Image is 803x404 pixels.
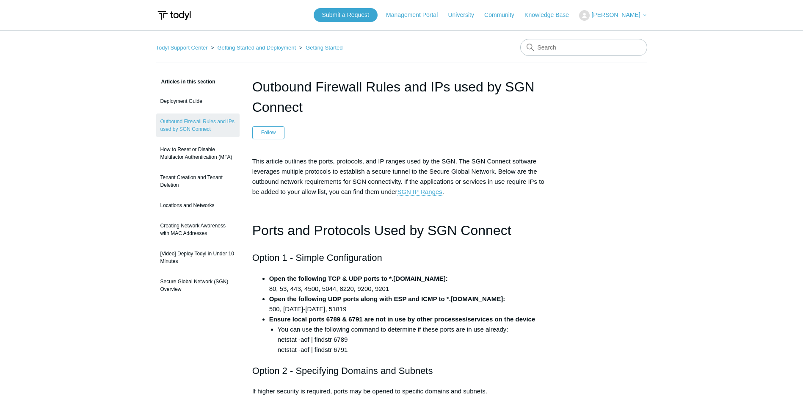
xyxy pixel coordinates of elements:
a: Creating Network Awareness with MAC Addresses [156,218,240,241]
h2: Option 1 - Simple Configuration [252,250,551,265]
strong: Open the following UDP ports along with ESP and ICMP to *.[DOMAIN_NAME]: [269,295,505,302]
li: 80, 53, 443, 4500, 5044, 8220, 9200, 9201 [269,274,551,294]
button: [PERSON_NAME] [579,10,647,21]
a: Locations and Networks [156,197,240,213]
input: Search [520,39,647,56]
span: Articles in this section [156,79,215,85]
a: Knowledge Base [524,11,577,19]
a: Getting Started [306,44,342,51]
button: Follow Article [252,126,285,139]
a: How to Reset or Disable Multifactor Authentication (MFA) [156,141,240,165]
span: [PERSON_NAME] [591,11,640,18]
a: Todyl Support Center [156,44,208,51]
li: 500, [DATE]-[DATE], 51819 [269,294,551,314]
a: Deployment Guide [156,93,240,109]
h1: Outbound Firewall Rules and IPs used by SGN Connect [252,77,551,117]
strong: Ensure local ports 6789 & 6791 are not in use by other processes/services on the device [269,315,535,323]
a: Tenant Creation and Tenant Deletion [156,169,240,193]
a: University [448,11,482,19]
a: Secure Global Network (SGN) Overview [156,274,240,297]
a: Outbound Firewall Rules and IPs used by SGN Connect [156,113,240,137]
li: Getting Started and Deployment [209,44,298,51]
li: Getting Started [298,44,343,51]
a: Getting Started and Deployment [217,44,296,51]
span: This article outlines the ports, protocols, and IP ranges used by the SGN. The SGN Connect softwa... [252,158,544,196]
h1: Ports and Protocols Used by SGN Connect [252,220,551,241]
li: You can use the following command to determine if these ports are in use already: netstat -aof | ... [278,324,551,355]
a: Community [484,11,523,19]
li: Todyl Support Center [156,44,210,51]
img: Todyl Support Center Help Center home page [156,8,192,23]
a: SGN IP Ranges [397,188,442,196]
p: If higher security is required, ports may be opened to specific domains and subnets. [252,386,551,396]
a: Submit a Request [314,8,378,22]
a: Management Portal [386,11,446,19]
a: [Video] Deploy Todyl in Under 10 Minutes [156,246,240,269]
strong: Open the following TCP & UDP ports to *.[DOMAIN_NAME]: [269,275,448,282]
h2: Option 2 - Specifying Domains and Subnets [252,363,551,378]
